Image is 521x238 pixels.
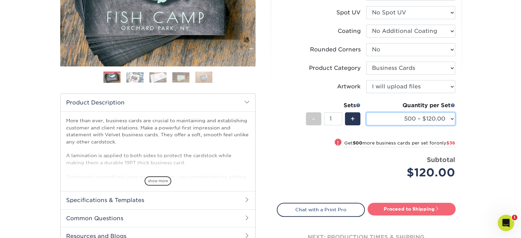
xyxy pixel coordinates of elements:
[366,101,455,110] div: Quantity per Set
[61,94,255,111] h2: Product Description
[312,114,315,124] span: -
[61,191,255,209] h2: Specifications & Templates
[371,164,455,181] div: $120.00
[337,83,361,91] div: Artwork
[344,140,455,147] small: Get more business cards per set for
[446,140,455,146] span: $36
[368,203,456,215] a: Proceed to Shipping
[350,114,355,124] span: +
[436,140,455,146] span: only
[337,139,339,146] span: !
[498,215,514,231] iframe: Intercom live chat
[306,101,361,110] div: Sets
[277,203,365,216] a: Chat with a Print Pro
[149,72,166,83] img: Business Cards 03
[427,156,455,163] strong: Subtotal
[338,27,361,35] div: Coating
[66,117,250,229] p: More than ever, business cards are crucial to maintaining and establishing customer and client re...
[126,72,144,83] img: Business Cards 02
[309,64,361,72] div: Product Category
[61,209,255,227] h2: Common Questions
[195,72,212,83] img: Business Cards 05
[310,46,361,54] div: Rounded Corners
[353,140,362,146] strong: 500
[336,9,361,17] div: Spot UV
[145,176,171,186] span: show more
[103,69,121,86] img: Business Cards 01
[512,215,517,220] span: 1
[172,72,189,83] img: Business Cards 04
